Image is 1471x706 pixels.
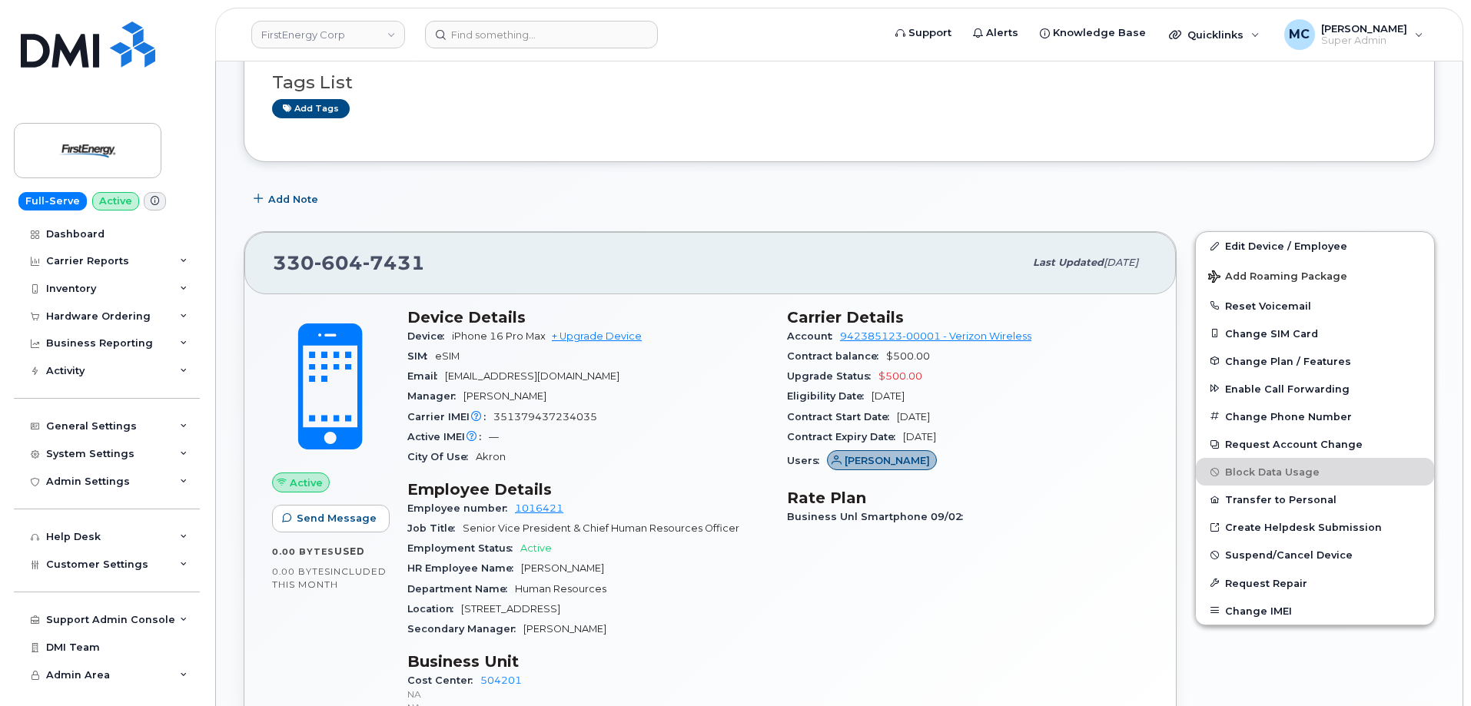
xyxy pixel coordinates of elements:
[1196,569,1434,597] button: Request Repair
[407,411,493,423] span: Carrier IMEI
[1187,28,1244,41] span: Quicklinks
[1033,257,1104,268] span: Last updated
[272,73,1406,92] h3: Tags List
[787,411,897,423] span: Contract Start Date
[520,542,552,554] span: Active
[1196,320,1434,347] button: Change SIM Card
[407,330,452,342] span: Device
[1273,19,1434,50] div: Marty Courter
[1196,292,1434,320] button: Reset Voicemail
[908,25,951,41] span: Support
[489,431,499,442] span: —
[251,21,405,48] a: FirstEnergy Corp
[787,390,872,402] span: Eligibility Date
[872,390,905,402] span: [DATE]
[407,652,769,671] h3: Business Unit
[272,565,387,591] span: included this month
[787,431,903,442] span: Contract Expiry Date
[425,21,658,48] input: Find something...
[515,502,563,514] a: 1016421
[463,390,546,402] span: [PERSON_NAME]
[445,370,619,382] span: [EMAIL_ADDRESS][DOMAIN_NAME]
[1196,597,1434,625] button: Change IMEI
[407,390,463,402] span: Manager
[1208,270,1347,285] span: Add Roaming Package
[1104,257,1138,268] span: [DATE]
[845,453,930,468] span: [PERSON_NAME]
[840,330,1031,342] a: 942385123-00001 - Verizon Wireless
[363,251,425,274] span: 7431
[1196,458,1434,486] button: Block Data Usage
[1196,541,1434,568] button: Suspend/Cancel Device
[273,251,425,274] span: 330
[1225,549,1353,561] span: Suspend/Cancel Device
[897,411,930,423] span: [DATE]
[407,451,476,462] span: City Of Use
[521,562,604,574] span: [PERSON_NAME]
[407,431,489,442] span: Active IMEI
[272,566,330,577] span: 0.00 Bytes
[334,545,365,557] span: used
[407,480,769,499] h3: Employee Details
[407,370,445,382] span: Email
[272,505,390,532] button: Send Message
[1321,35,1407,47] span: Super Admin
[787,511,971,522] span: Business Unl Smartphone 09/02
[297,511,377,525] span: Send Message
[1321,22,1407,35] span: [PERSON_NAME]
[290,476,323,490] span: Active
[476,451,506,462] span: Akron
[515,583,606,595] span: Human Resources
[407,502,515,514] span: Employee number
[407,675,480,686] span: Cost Center
[903,431,936,442] span: [DATE]
[407,308,769,326] h3: Device Details
[272,546,334,557] span: 0.00 Bytes
[1053,25,1146,41] span: Knowledge Base
[1225,383,1350,394] span: Enable Call Forwarding
[1404,639,1459,694] iframe: Messenger Launcher
[885,18,962,48] a: Support
[435,350,460,362] span: eSIM
[1196,403,1434,430] button: Change Phone Number
[1196,513,1434,541] a: Create Helpdesk Submission
[407,522,463,534] span: Job Title
[452,330,546,342] span: iPhone 16 Pro Max
[493,411,597,423] span: 351379437234035
[407,562,521,574] span: HR Employee Name
[272,99,350,118] a: Add tags
[1158,19,1270,50] div: Quicklinks
[1196,347,1434,375] button: Change Plan / Features
[1225,355,1351,366] span: Change Plan / Features
[552,330,642,342] a: + Upgrade Device
[787,455,827,466] span: Users
[314,251,363,274] span: 604
[461,603,560,615] span: [STREET_ADDRESS]
[1196,260,1434,291] button: Add Roaming Package
[463,522,739,534] span: Senior Vice President & Chief Human Resources Officer
[787,330,840,342] span: Account
[787,370,878,382] span: Upgrade Status
[480,675,522,686] a: 504201
[986,25,1018,41] span: Alerts
[1196,486,1434,513] button: Transfer to Personal
[787,489,1148,507] h3: Rate Plan
[407,623,523,635] span: Secondary Manager
[407,350,435,362] span: SIM
[407,688,769,701] p: NA
[1196,232,1434,260] a: Edit Device / Employee
[878,370,922,382] span: $500.00
[1196,375,1434,403] button: Enable Call Forwarding
[787,308,1148,326] h3: Carrier Details
[1196,430,1434,458] button: Request Account Change
[244,185,331,213] button: Add Note
[268,192,318,207] span: Add Note
[407,583,515,595] span: Department Name
[787,350,886,362] span: Contract balance
[407,603,461,615] span: Location
[827,455,937,466] a: [PERSON_NAME]
[407,542,520,554] span: Employment Status
[886,350,930,362] span: $500.00
[523,623,606,635] span: [PERSON_NAME]
[962,18,1029,48] a: Alerts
